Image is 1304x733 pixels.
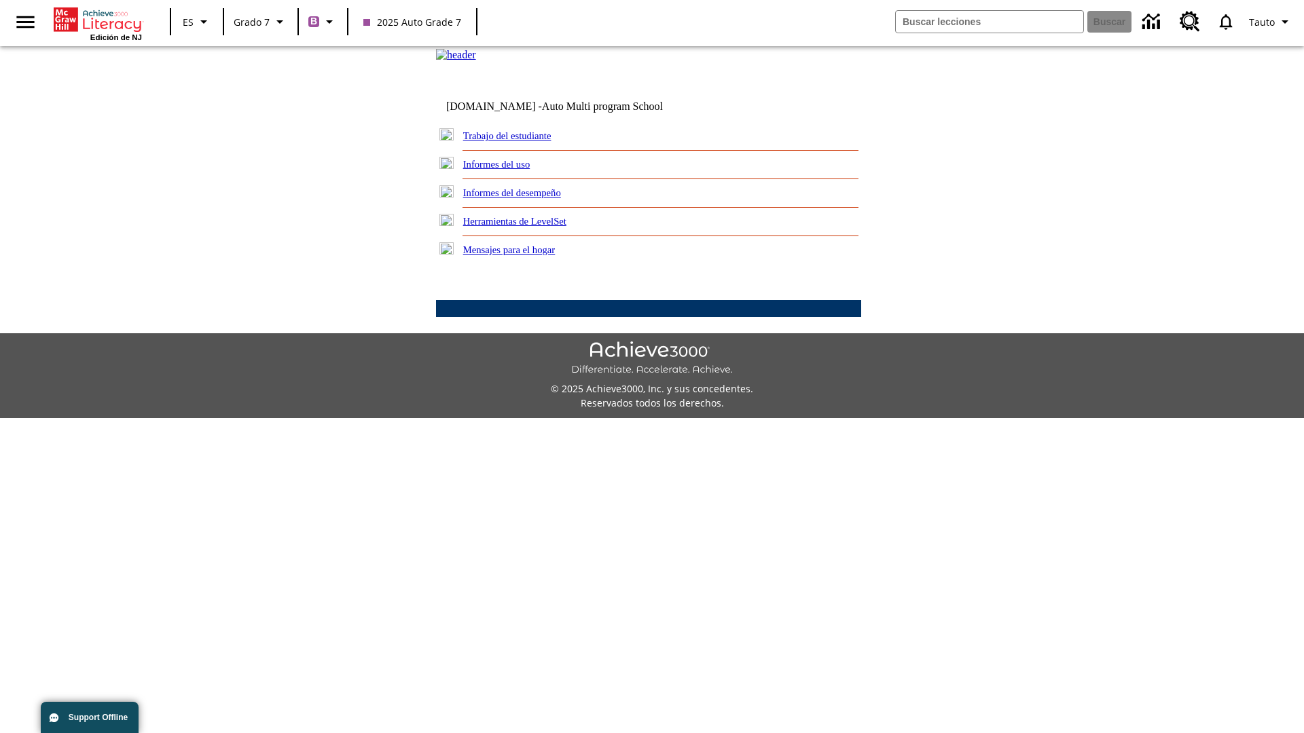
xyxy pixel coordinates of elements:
div: Portada [54,5,142,41]
span: B [310,13,317,30]
button: Support Offline [41,702,139,733]
button: Perfil/Configuración [1244,10,1299,34]
a: Informes del desempeño [463,187,561,198]
span: Tauto [1249,15,1275,29]
a: Mensajes para el hogar [463,244,556,255]
span: ES [183,15,194,29]
a: Notificaciones [1208,4,1244,39]
img: plus.gif [439,185,454,198]
input: Buscar campo [896,11,1083,33]
img: plus.gif [439,214,454,226]
img: header [436,49,476,61]
button: Grado: Grado 7, Elige un grado [228,10,293,34]
img: plus.gif [439,157,454,169]
span: Grado 7 [234,15,270,29]
button: Abrir el menú lateral [5,2,46,42]
img: plus.gif [439,242,454,255]
td: [DOMAIN_NAME] - [446,100,696,113]
a: Informes del uso [463,159,530,170]
button: Lenguaje: ES, Selecciona un idioma [175,10,219,34]
a: Centro de información [1134,3,1172,41]
a: Trabajo del estudiante [463,130,551,141]
a: Herramientas de LevelSet [463,216,566,227]
span: 2025 Auto Grade 7 [363,15,461,29]
img: Achieve3000 Differentiate Accelerate Achieve [571,341,733,376]
nobr: Auto Multi program School [542,100,663,112]
a: Centro de recursos, Se abrirá en una pestaña nueva. [1172,3,1208,40]
button: Boost El color de la clase es morado/púrpura. Cambiar el color de la clase. [303,10,343,34]
img: plus.gif [439,128,454,140]
span: Support Offline [69,713,128,722]
span: Edición de NJ [90,33,142,41]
